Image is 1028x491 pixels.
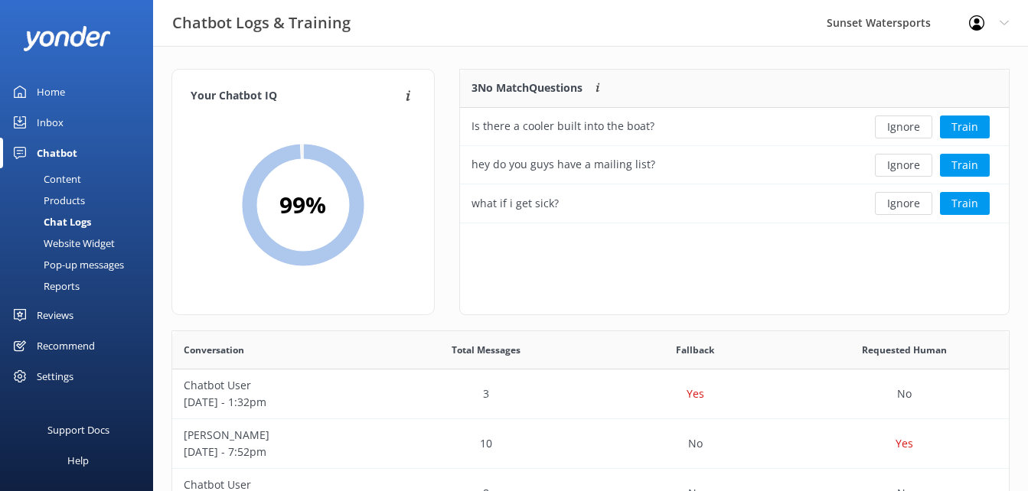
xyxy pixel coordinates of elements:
[897,385,912,402] p: No
[9,190,85,211] div: Products
[875,154,932,177] button: Ignore
[460,184,1009,223] div: row
[940,192,990,215] button: Train
[460,108,1009,146] div: row
[37,361,73,392] div: Settings
[172,419,1009,469] div: row
[9,190,153,211] a: Products
[67,445,89,476] div: Help
[472,156,655,173] div: hey do you guys have a mailing list?
[472,118,654,135] div: Is there a cooler built into the boat?
[37,330,95,361] div: Recommend
[9,254,124,275] div: Pop-up messages
[9,232,153,254] a: Website Widget
[37,76,65,107] div: Home
[172,369,1009,419] div: row
[184,394,370,411] p: [DATE] - 1:32pm
[875,192,932,215] button: Ignore
[896,435,913,452] p: Yes
[279,187,326,223] h2: 99 %
[47,415,109,445] div: Support Docs
[940,154,990,177] button: Train
[460,108,1009,223] div: grid
[472,80,583,96] p: 3 No Match Questions
[23,26,111,51] img: yonder-white-logo.png
[37,107,64,138] div: Inbox
[184,343,244,357] span: Conversation
[676,343,714,357] span: Fallback
[9,232,115,254] div: Website Widget
[875,115,932,138] button: Ignore
[9,168,153,190] a: Content
[9,211,91,232] div: Chat Logs
[184,444,370,460] p: [DATE] - 7:52pm
[688,435,703,452] p: No
[184,377,370,394] p: Chatbot User
[9,254,153,275] a: Pop-up messages
[184,427,370,444] p: [PERSON_NAME]
[9,275,80,297] div: Reports
[452,343,521,357] span: Total Messages
[480,435,492,452] p: 10
[687,385,704,402] p: Yes
[191,88,401,105] h4: Your Chatbot IQ
[460,146,1009,184] div: row
[940,115,990,138] button: Train
[172,11,351,35] h3: Chatbot Logs & Training
[9,211,153,232] a: Chat Logs
[483,385,489,402] p: 3
[9,168,81,190] div: Content
[862,343,947,357] span: Requested Human
[472,195,559,212] div: what if i get sick?
[37,138,77,168] div: Chatbot
[9,275,153,297] a: Reports
[37,300,73,330] div: Reviews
